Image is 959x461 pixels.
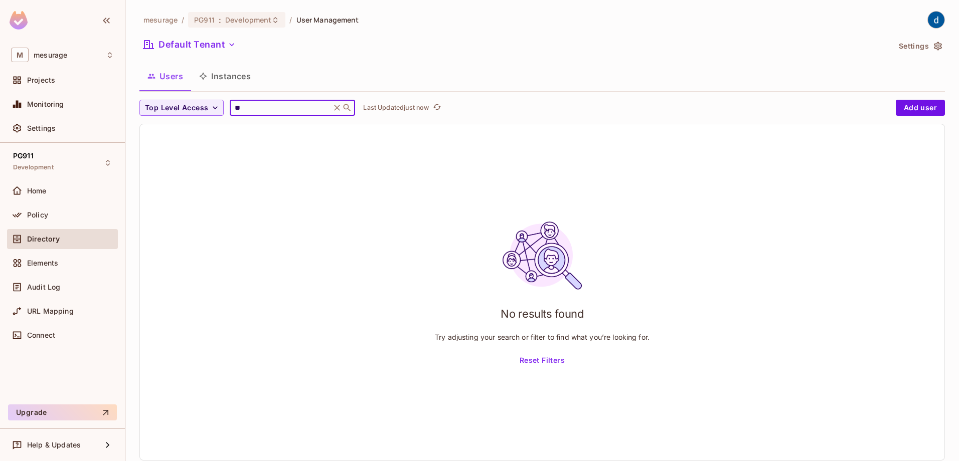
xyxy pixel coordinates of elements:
[516,353,569,369] button: Reset Filters
[296,15,359,25] span: User Management
[13,163,54,171] span: Development
[429,102,443,114] span: Click to refresh data
[896,100,945,116] button: Add user
[895,38,945,54] button: Settings
[501,306,584,321] h1: No results found
[435,332,650,342] p: Try adjusting your search or filter to find what you’re looking for.
[34,51,67,59] span: Workspace: mesurage
[27,187,47,195] span: Home
[27,235,60,243] span: Directory
[27,76,55,84] span: Projects
[289,15,292,25] li: /
[143,15,178,25] span: the active workspace
[27,441,81,449] span: Help & Updates
[8,404,117,420] button: Upgrade
[27,211,48,219] span: Policy
[145,102,208,114] span: Top Level Access
[27,259,58,267] span: Elements
[27,331,55,339] span: Connect
[139,64,191,89] button: Users
[225,15,271,25] span: Development
[10,11,28,30] img: SReyMgAAAABJRU5ErkJggg==
[139,37,240,53] button: Default Tenant
[928,12,944,28] img: dev 911gcl
[431,102,443,114] button: refresh
[182,15,184,25] li: /
[27,100,64,108] span: Monitoring
[191,64,259,89] button: Instances
[27,124,56,132] span: Settings
[27,283,60,291] span: Audit Log
[218,16,222,24] span: :
[11,48,29,62] span: M
[13,152,34,160] span: PG911
[27,307,74,315] span: URL Mapping
[194,15,215,25] span: PG911
[363,104,429,112] p: Last Updated just now
[433,103,441,113] span: refresh
[139,100,224,116] button: Top Level Access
